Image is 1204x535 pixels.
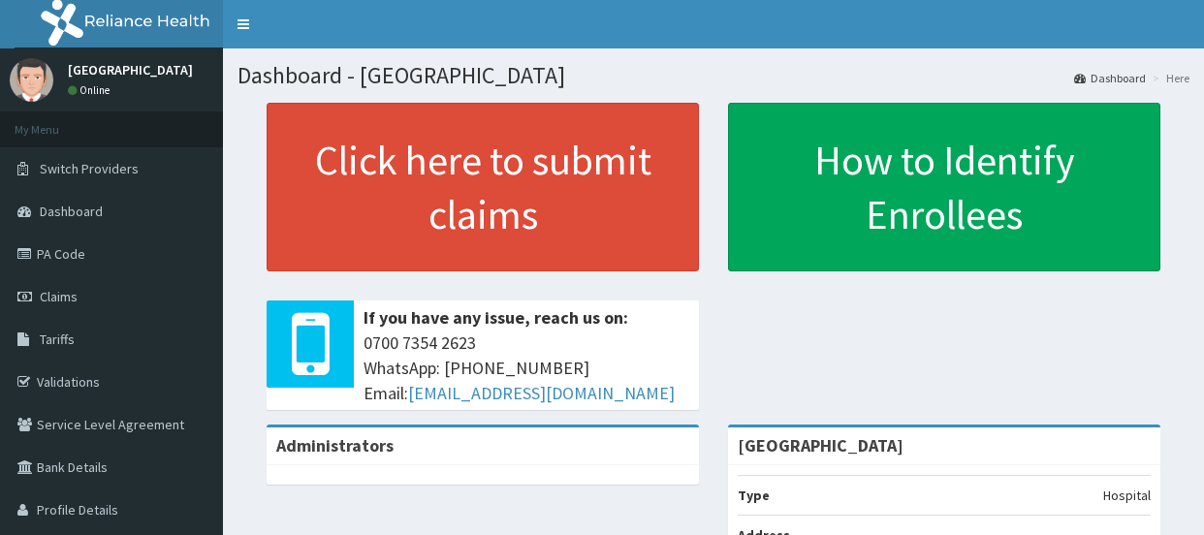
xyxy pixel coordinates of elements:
a: Dashboard [1074,70,1146,86]
span: 0700 7354 2623 WhatsApp: [PHONE_NUMBER] Email: [364,330,689,405]
a: [EMAIL_ADDRESS][DOMAIN_NAME] [408,382,675,404]
span: Tariffs [40,330,75,348]
img: User Image [10,58,53,102]
b: Administrators [276,434,394,456]
a: Online [68,83,114,97]
a: How to Identify Enrollees [728,103,1160,271]
span: Claims [40,288,78,305]
span: Switch Providers [40,160,139,177]
b: Type [738,487,770,504]
span: Dashboard [40,203,103,220]
b: If you have any issue, reach us on: [364,306,628,329]
a: Click here to submit claims [267,103,699,271]
p: [GEOGRAPHIC_DATA] [68,63,193,77]
strong: [GEOGRAPHIC_DATA] [738,434,903,456]
li: Here [1148,70,1189,86]
h1: Dashboard - [GEOGRAPHIC_DATA] [238,63,1189,88]
p: Hospital [1103,486,1151,505]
